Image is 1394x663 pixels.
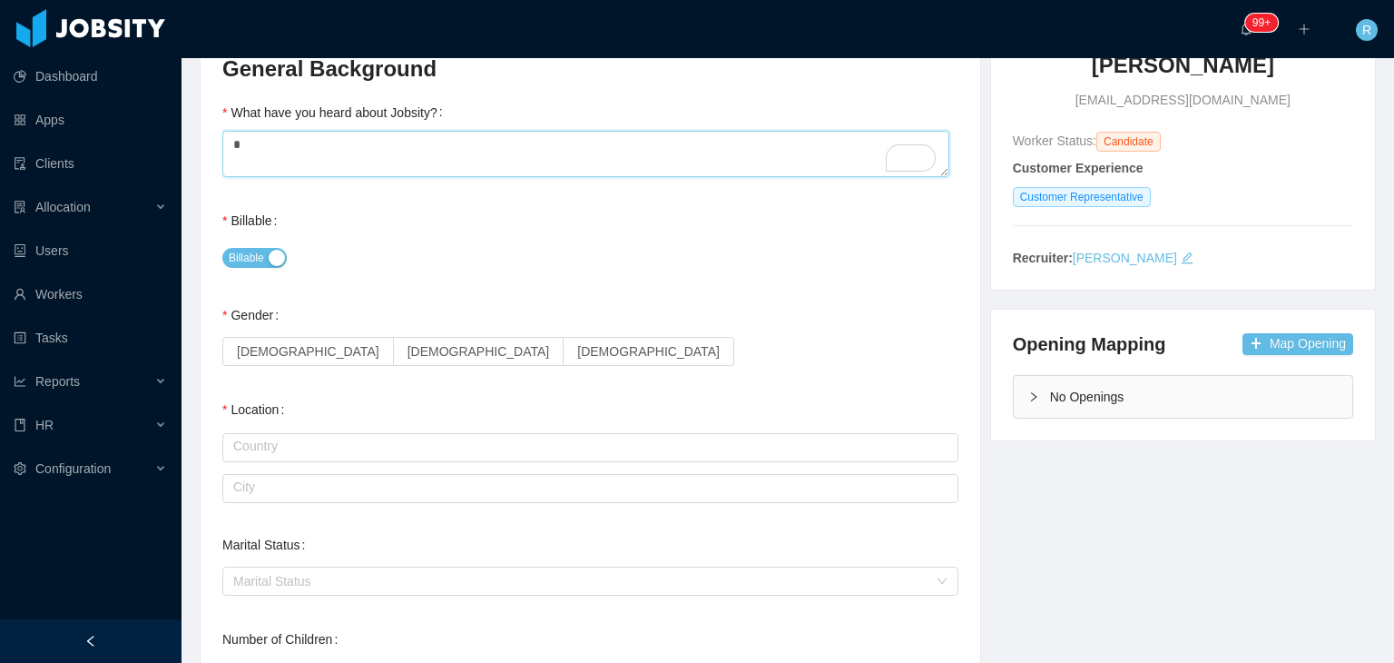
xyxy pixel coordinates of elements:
[14,58,167,94] a: icon: pie-chartDashboard
[1092,51,1274,80] h3: [PERSON_NAME]
[407,344,550,359] span: [DEMOGRAPHIC_DATA]
[1240,23,1252,35] i: icon: bell
[35,461,111,476] span: Configuration
[14,233,167,269] a: icon: robotUsers
[1298,23,1311,35] i: icon: plus
[1245,14,1278,32] sup: 226
[577,344,720,359] span: [DEMOGRAPHIC_DATA]
[222,402,291,417] label: Location
[222,632,345,647] label: Number of Children
[1242,333,1353,355] button: icon: plusMap Opening
[1028,391,1039,402] i: icon: right
[14,276,167,312] a: icon: userWorkers
[222,131,949,178] textarea: To enrich screen reader interactions, please activate Accessibility in Grammarly extension settings
[1013,251,1073,265] strong: Recruiter:
[14,375,26,388] i: icon: line-chart
[229,249,264,267] span: Billable
[14,102,167,138] a: icon: appstoreApps
[1075,91,1291,110] span: [EMAIL_ADDRESS][DOMAIN_NAME]
[14,419,26,431] i: icon: book
[35,418,54,432] span: HR
[35,374,80,389] span: Reports
[1013,134,1096,148] span: Worker Status:
[1096,132,1161,152] span: Candidate
[35,200,91,214] span: Allocation
[1362,19,1371,41] span: R
[222,105,450,120] label: What have you heard about Jobsity?
[222,248,287,268] button: Billable
[233,572,928,590] div: Marital Status
[222,308,286,322] label: Gender
[1014,376,1352,418] div: icon: rightNo Openings
[1013,161,1144,175] strong: Customer Experience
[222,213,284,228] label: Billable
[1073,251,1177,265] a: [PERSON_NAME]
[222,54,958,84] h3: General Background
[14,201,26,213] i: icon: solution
[1181,252,1193,264] i: icon: edit
[1092,51,1274,91] a: [PERSON_NAME]
[1013,187,1151,207] span: Customer Representative
[237,344,379,359] span: [DEMOGRAPHIC_DATA]
[222,538,312,552] label: Marital Status
[14,462,26,475] i: icon: setting
[937,576,947,589] i: icon: down
[14,320,167,356] a: icon: profileTasks
[14,145,167,182] a: icon: auditClients
[1013,331,1166,357] h4: Opening Mapping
